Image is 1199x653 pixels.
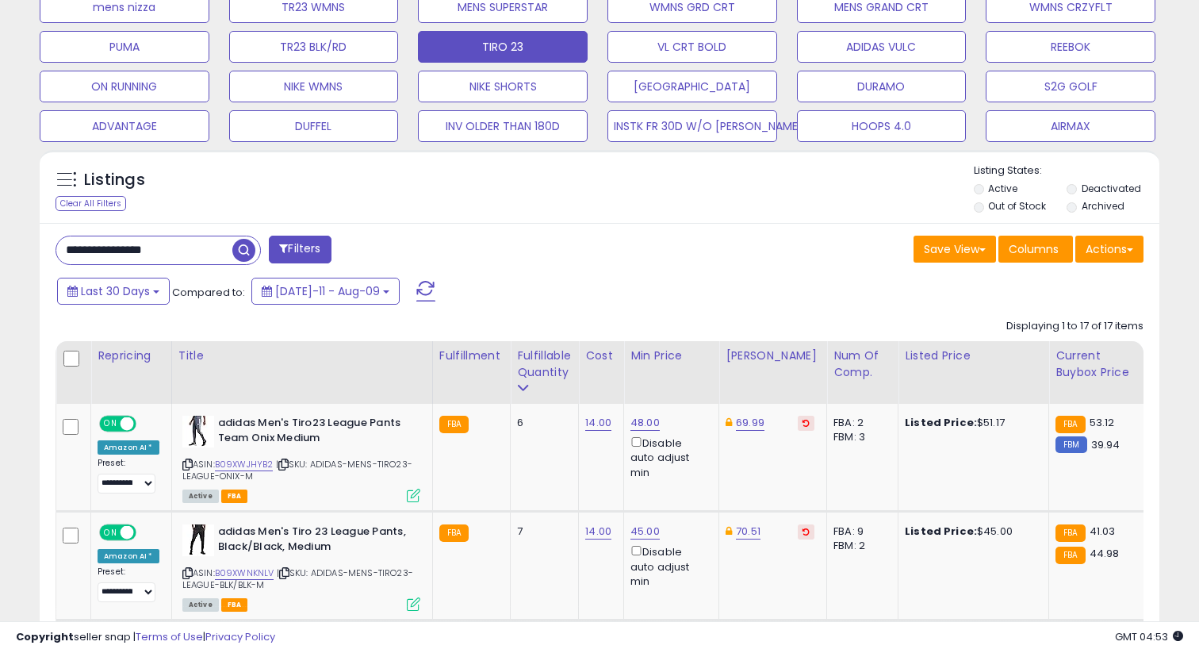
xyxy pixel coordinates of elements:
[1055,348,1137,381] div: Current Buybox Price
[986,71,1155,102] button: S2G GOLF
[630,434,707,480] div: Disable auto adjust min
[905,524,977,539] b: Listed Price:
[418,71,588,102] button: NIKE SHORTS
[172,285,245,300] span: Compared to:
[182,524,420,609] div: ASIN:
[1055,524,1085,542] small: FBA
[797,31,967,63] button: ADIDAS VULC
[275,283,380,299] span: [DATE]-11 - Aug-09
[833,524,886,539] div: FBA: 9
[517,416,566,430] div: 6
[998,236,1073,263] button: Columns
[630,543,707,589] div: Disable auto adjust min
[229,71,399,102] button: NIKE WMNS
[1115,629,1183,644] span: 2025-09-10 04:53 GMT
[833,348,891,381] div: Num of Comp.
[182,416,420,501] div: ASIN:
[215,458,274,471] a: B09XWJHYB2
[1006,319,1143,334] div: Displaying 1 to 17 of 17 items
[57,278,170,305] button: Last 30 Days
[182,524,214,556] img: 318ZfxSxYcL._SL40_.jpg
[1055,547,1085,564] small: FBA
[81,283,150,299] span: Last 30 Days
[84,169,145,191] h5: Listings
[98,458,159,494] div: Preset:
[98,567,159,602] div: Preset:
[134,417,159,431] span: OFF
[1090,415,1115,430] span: 53.12
[1055,416,1085,433] small: FBA
[986,110,1155,142] button: AIRMAX
[221,598,248,612] span: FBA
[182,567,413,590] span: | SKU: ADIDAS-MENS-TIRO23-LEAGUE-BLK/BLK-M
[229,110,399,142] button: DUFFEL
[726,348,820,364] div: [PERSON_NAME]
[101,417,121,431] span: ON
[988,199,1046,213] label: Out of Stock
[218,524,411,558] b: adidas Men's Tiro 23 League Pants, Black/Black, Medium
[1055,436,1086,453] small: FBM
[1075,236,1143,263] button: Actions
[1082,182,1141,195] label: Deactivated
[101,526,121,540] span: ON
[797,71,967,102] button: DURAMO
[905,524,1036,539] div: $45.00
[182,416,214,447] img: 31GSIhdF0eL._SL40_.jpg
[585,415,611,431] a: 14.00
[517,524,566,539] div: 7
[98,549,159,563] div: Amazon AI *
[905,415,977,430] b: Listed Price:
[630,415,660,431] a: 48.00
[418,31,588,63] button: TIRO 23
[218,416,411,449] b: adidas Men's Tiro23 League Pants Team Onix Medium
[439,348,504,364] div: Fulfillment
[215,567,274,580] a: B09XWNKNLV
[205,629,275,644] a: Privacy Policy
[418,110,588,142] button: INV OLDER THAN 180D
[40,110,209,142] button: ADVANTAGE
[797,110,967,142] button: HOOPS 4.0
[974,163,1160,179] p: Listing States:
[607,31,777,63] button: VL CRT BOLD
[40,31,209,63] button: PUMA
[630,524,660,540] a: 45.00
[585,348,617,364] div: Cost
[833,430,886,444] div: FBM: 3
[136,629,203,644] a: Terms of Use
[986,31,1155,63] button: REEBOK
[439,416,469,433] small: FBA
[905,416,1036,430] div: $51.17
[16,629,74,644] strong: Copyright
[517,348,572,381] div: Fulfillable Quantity
[833,416,886,430] div: FBA: 2
[607,71,777,102] button: [GEOGRAPHIC_DATA]
[98,440,159,455] div: Amazon AI *
[905,348,1042,364] div: Listed Price
[98,348,165,364] div: Repricing
[585,524,611,540] a: 14.00
[182,598,219,612] span: All listings currently available for purchase on Amazon
[1090,524,1116,539] span: 41.03
[1082,199,1124,213] label: Archived
[1090,546,1120,561] span: 44.98
[182,490,219,503] span: All listings currently available for purchase on Amazon
[736,415,764,431] a: 69.99
[16,630,275,645] div: seller snap | |
[988,182,1017,195] label: Active
[1009,241,1059,257] span: Columns
[607,110,777,142] button: INSTK FR 30D W/O [PERSON_NAME]
[630,348,712,364] div: Min Price
[269,236,331,263] button: Filters
[178,348,426,364] div: Title
[736,524,760,540] a: 70.51
[134,526,159,540] span: OFF
[40,71,209,102] button: ON RUNNING
[229,31,399,63] button: TR23 BLK/RD
[439,524,469,542] small: FBA
[221,490,248,503] span: FBA
[182,458,412,482] span: | SKU: ADIDAS-MENS-TIRO23-LEAGUE-ONIX-M
[914,236,996,263] button: Save View
[1091,437,1120,452] span: 39.94
[833,539,886,553] div: FBM: 2
[56,196,126,211] div: Clear All Filters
